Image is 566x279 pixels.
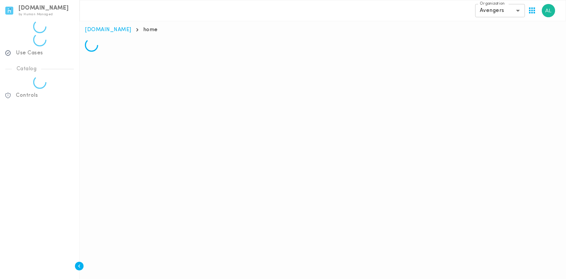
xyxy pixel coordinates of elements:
div: Avengers [475,4,525,17]
button: User [539,1,558,20]
img: Agnes Lazo [542,4,555,17]
p: Controls [16,92,75,99]
a: [DOMAIN_NAME] [85,27,131,32]
span: by Human Managed [19,13,53,16]
p: home [143,27,158,33]
h6: [DOMAIN_NAME] [19,6,69,11]
nav: breadcrumb [85,27,561,33]
p: Catalog [12,66,41,72]
p: Use Cases [16,50,75,56]
label: Organization [480,1,505,7]
img: invicta.io [5,7,13,15]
